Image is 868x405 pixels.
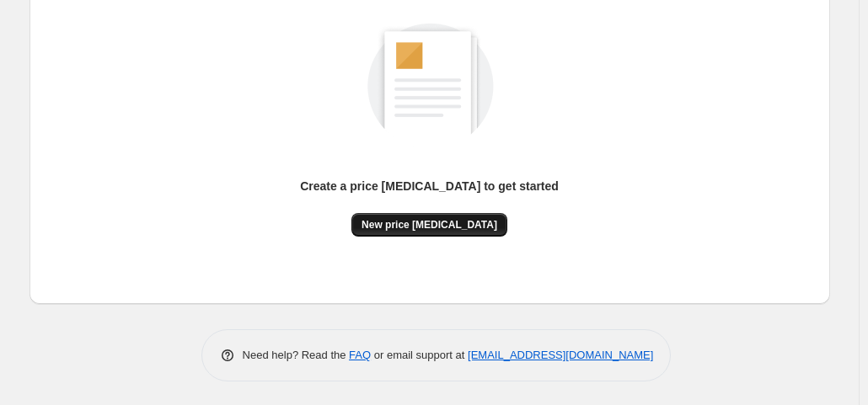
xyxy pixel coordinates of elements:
span: Need help? Read the [243,349,350,361]
span: New price [MEDICAL_DATA] [362,218,497,232]
button: New price [MEDICAL_DATA] [351,213,507,237]
a: [EMAIL_ADDRESS][DOMAIN_NAME] [468,349,653,361]
span: or email support at [371,349,468,361]
a: FAQ [349,349,371,361]
p: Create a price [MEDICAL_DATA] to get started [300,178,559,195]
